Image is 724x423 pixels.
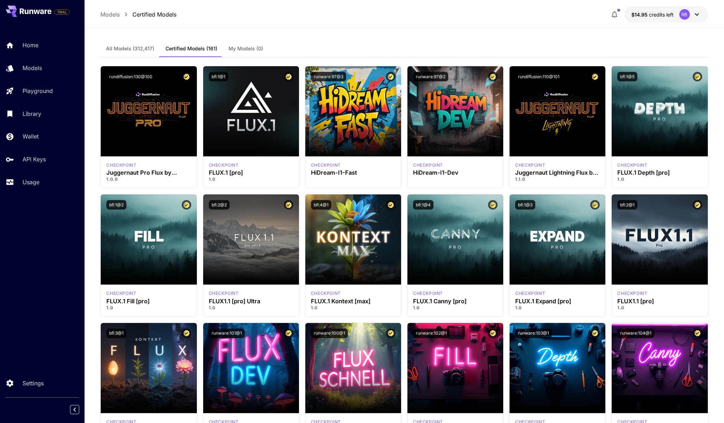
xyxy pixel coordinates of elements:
[617,72,637,81] button: bfl:1@5
[23,132,39,141] p: Wallet
[413,329,450,338] button: runware:102@1
[488,72,498,81] button: Certified Model – Vetted for best performance and includes a commercial license.
[106,72,155,81] button: rundiffusion:130@100
[106,290,136,297] div: fluxpro
[100,10,120,19] a: Models
[413,162,443,168] p: checkpoint
[649,12,674,18] span: credits left
[515,200,535,210] button: bfl:1@3
[23,155,46,163] p: API Keys
[590,200,600,210] button: Certified Model – Vetted for best performance and includes a commercial license.
[54,8,70,16] span: Add your payment card to enable full platform functionality.
[209,298,293,305] h3: FLUX1.1 [pro] Ultra
[311,298,395,305] h3: FLUX.1 Kontext [max]
[311,305,395,311] p: 1.0
[106,169,191,176] h3: Juggernaut Pro Flux by RunDiffusion
[311,290,341,297] div: FLUX.1 Kontext [max]
[413,298,498,305] h3: FLUX.1 Canny [pro]
[209,176,293,182] p: 1.0
[413,169,498,176] h3: HiDream-I1-Dev
[386,72,395,81] button: Certified Model – Vetted for best performance and includes a commercial license.
[311,329,348,338] button: runware:100@1
[23,64,42,72] p: Models
[515,290,545,297] div: fluxpro
[413,162,443,168] div: HiDream Dev
[488,200,498,210] button: Certified Model – Vetted for best performance and includes a commercial license.
[106,298,191,305] h3: FLUX.1 Fill [pro]
[515,72,562,81] button: rundiffusion:110@101
[617,162,647,168] p: checkpoint
[515,305,600,311] p: 1.0
[209,162,239,168] p: checkpoint
[386,200,395,210] button: Certified Model – Vetted for best performance and includes a commercial license.
[209,162,239,168] div: fluxpro
[23,178,39,186] p: Usage
[284,72,293,81] button: Certified Model – Vetted for best performance and includes a commercial license.
[106,45,154,52] span: All Models (312,417)
[284,329,293,338] button: Certified Model – Vetted for best performance and includes a commercial license.
[590,329,600,338] button: Certified Model – Vetted for best performance and includes a commercial license.
[100,10,176,19] nav: breadcrumb
[311,162,341,168] p: checkpoint
[209,305,293,311] p: 1.0
[209,169,293,176] div: FLUX.1 [pro]
[590,72,600,81] button: Certified Model – Vetted for best performance and includes a commercial license.
[23,41,38,49] p: Home
[617,290,647,297] p: checkpoint
[515,329,552,338] button: runware:103@1
[693,72,702,81] button: Certified Model – Vetted for best performance and includes a commercial license.
[617,329,654,338] button: runware:104@1
[132,10,176,19] a: Certified Models
[413,200,433,210] button: bfl:1@4
[70,405,79,414] button: Collapse sidebar
[106,162,136,168] p: checkpoint
[413,290,443,297] p: checkpoint
[413,305,498,311] p: 1.0
[617,200,637,210] button: bfl:2@1
[106,162,136,168] div: FLUX.1 D
[106,305,191,311] p: 1.0
[106,200,126,210] button: bfl:1@2
[284,200,293,210] button: Certified Model – Vetted for best performance and includes a commercial license.
[617,176,702,182] p: 1.0
[311,290,341,297] p: checkpoint
[679,9,690,20] div: RB
[209,290,239,297] p: checkpoint
[515,162,545,168] div: FLUX.1 D
[617,169,702,176] h3: FLUX.1 Depth [pro]
[75,403,85,416] div: Collapse sidebar
[515,162,545,168] p: checkpoint
[166,45,217,52] span: Certified Models (161)
[55,10,69,15] span: TRIAL
[182,200,191,210] button: Certified Model – Vetted for best performance and includes a commercial license.
[106,176,191,182] p: 1.0.0
[617,298,702,305] div: FLUX1.1 [pro]
[413,72,448,81] button: runware:97@2
[209,290,239,297] div: fluxultra
[209,72,228,81] button: bfl:1@1
[617,162,647,168] div: fluxpro
[106,329,126,338] button: bfl:3@1
[624,6,708,23] button: $14.9455RB
[631,11,674,18] div: $14.9455
[515,298,600,305] h3: FLUX.1 Expand [pro]
[515,290,545,297] p: checkpoint
[515,176,600,182] p: 1.1.0
[106,290,136,297] p: checkpoint
[209,329,245,338] button: runware:101@1
[693,329,702,338] button: Certified Model – Vetted for best performance and includes a commercial license.
[311,169,395,176] h3: HiDream-I1-Fast
[23,110,41,118] p: Library
[182,329,191,338] button: Certified Model – Vetted for best performance and includes a commercial license.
